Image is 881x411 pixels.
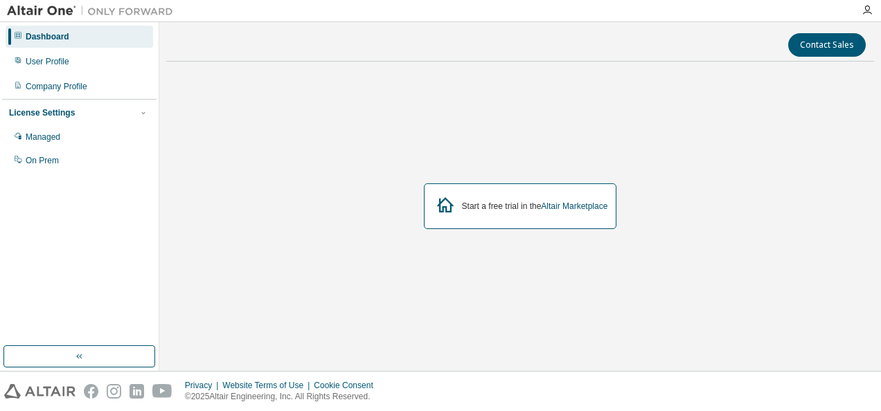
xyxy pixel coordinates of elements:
div: Privacy [185,380,222,391]
img: instagram.svg [107,384,121,399]
div: Start a free trial in the [462,201,608,212]
img: altair_logo.svg [4,384,75,399]
p: © 2025 Altair Engineering, Inc. All Rights Reserved. [185,391,382,403]
img: youtube.svg [152,384,172,399]
div: Website Terms of Use [222,380,314,391]
div: Dashboard [26,31,69,42]
img: Altair One [7,4,180,18]
div: Managed [26,131,60,143]
div: On Prem [26,155,59,166]
div: User Profile [26,56,69,67]
div: Cookie Consent [314,380,381,391]
a: Altair Marketplace [541,201,607,211]
button: Contact Sales [788,33,866,57]
img: facebook.svg [84,384,98,399]
div: Company Profile [26,81,87,92]
img: linkedin.svg [130,384,144,399]
div: License Settings [9,107,75,118]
